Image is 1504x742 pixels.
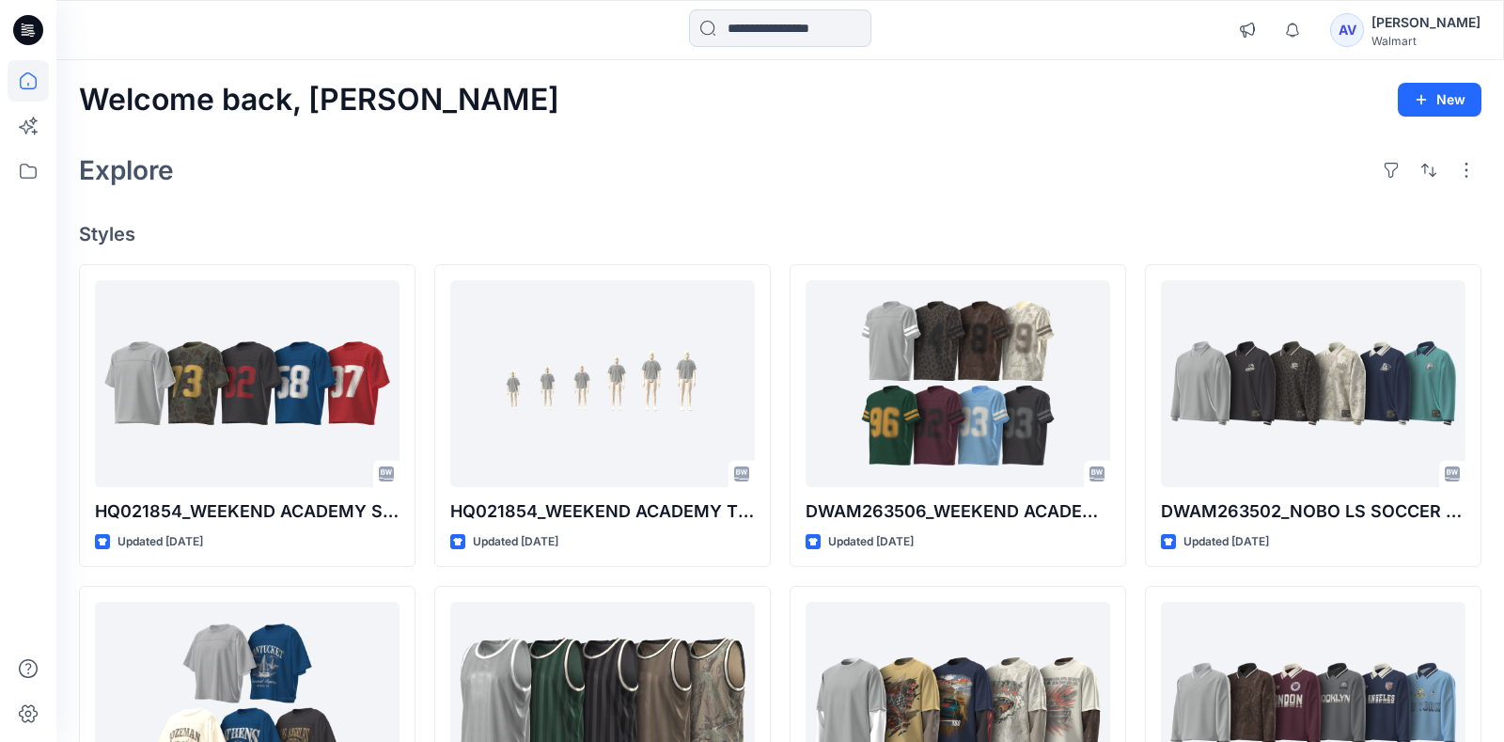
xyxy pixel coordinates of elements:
[450,280,755,487] a: HQ021854_WEEKEND ACADEMY TWEEN MESH TOP_SIZE SET
[1161,280,1465,487] a: DWAM263502_NOBO LS SOCCER JERSEY
[95,498,399,525] p: HQ021854_WEEKEND ACADEMY SS MESH TOP
[79,223,1481,245] h4: Styles
[1371,34,1480,48] div: Walmart
[1183,532,1269,552] p: Updated [DATE]
[450,498,755,525] p: HQ021854_WEEKEND ACADEMY TWEEN MESH TOP_SIZE SET
[1371,11,1480,34] div: [PERSON_NAME]
[95,280,399,487] a: HQ021854_WEEKEND ACADEMY SS MESH TOP
[1330,13,1364,47] div: AV
[828,532,914,552] p: Updated [DATE]
[1398,83,1481,117] button: New
[117,532,203,552] p: Updated [DATE]
[806,498,1110,525] p: DWAM263506_WEEKEND ACADEMY MESH FOOTBALL JERSEY
[473,532,558,552] p: Updated [DATE]
[79,83,559,118] h2: Welcome back, [PERSON_NAME]
[1161,498,1465,525] p: DWAM263502_NOBO LS SOCCER JERSEY
[79,155,174,185] h2: Explore
[806,280,1110,487] a: DWAM263506_WEEKEND ACADEMY MESH FOOTBALL JERSEY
